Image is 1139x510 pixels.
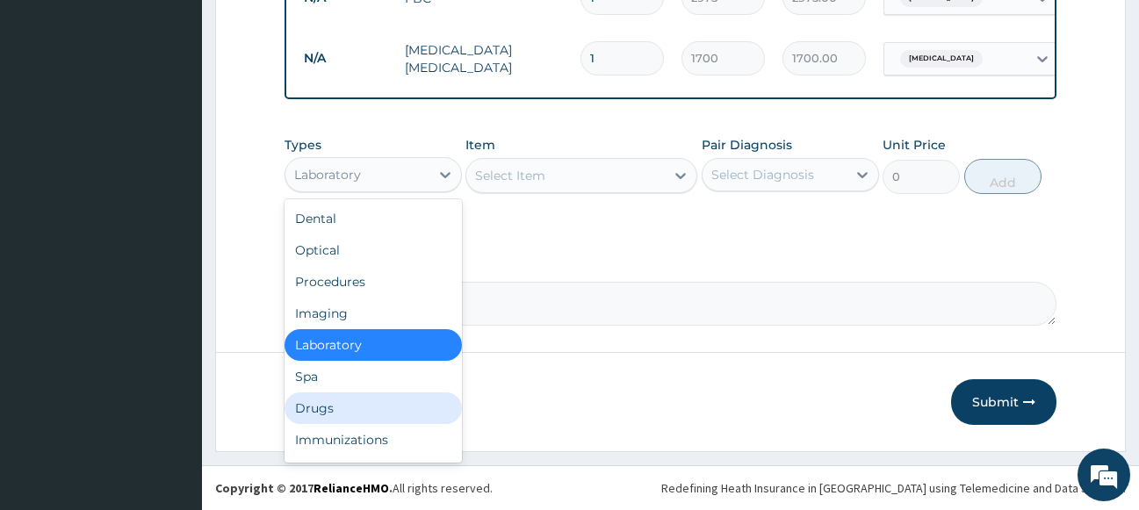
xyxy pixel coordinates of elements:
[661,479,1126,497] div: Redefining Heath Insurance in [GEOGRAPHIC_DATA] using Telemedicine and Data Science!
[702,136,792,154] label: Pair Diagnosis
[285,392,462,424] div: Drugs
[9,331,335,392] textarea: Type your message and hit 'Enter'
[314,480,389,496] a: RelianceHMO
[285,203,462,234] div: Dental
[102,147,242,324] span: We're online!
[294,166,361,183] div: Laboratory
[285,266,462,298] div: Procedures
[285,329,462,361] div: Laboratory
[396,32,572,85] td: [MEDICAL_DATA] [MEDICAL_DATA]
[285,424,462,456] div: Immunizations
[883,136,946,154] label: Unit Price
[295,42,396,75] td: N/A
[215,480,393,496] strong: Copyright © 2017 .
[91,98,295,121] div: Chat with us now
[32,88,71,132] img: d_794563401_company_1708531726252_794563401
[285,298,462,329] div: Imaging
[285,456,462,487] div: Others
[288,9,330,51] div: Minimize live chat window
[285,138,321,153] label: Types
[900,50,983,68] span: [MEDICAL_DATA]
[285,234,462,266] div: Optical
[285,361,462,392] div: Spa
[285,257,1057,272] label: Comment
[711,166,814,183] div: Select Diagnosis
[465,136,495,154] label: Item
[964,159,1042,194] button: Add
[951,379,1056,425] button: Submit
[202,465,1139,510] footer: All rights reserved.
[475,167,545,184] div: Select Item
